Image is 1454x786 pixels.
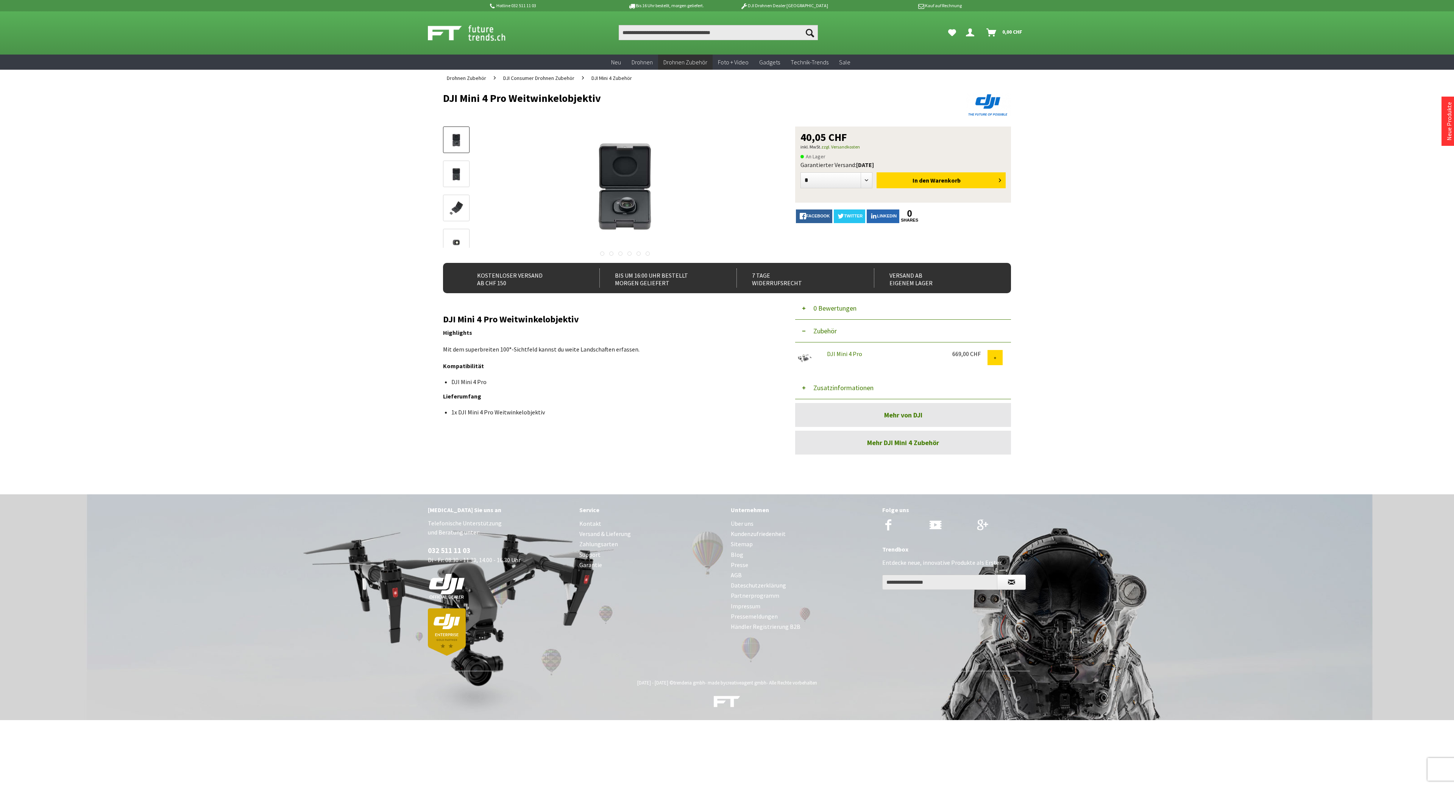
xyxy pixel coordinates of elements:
img: DJI [966,92,1011,117]
h2: DJI Mini 4 Pro Weitwinkelobjektiv [443,314,772,324]
p: DJI Drohnen Dealer [GEOGRAPHIC_DATA] [725,1,843,10]
a: Dateschutzerklärung [731,580,875,591]
span: Drohnen [632,58,653,66]
li: DJI Mini 4 Pro [451,378,766,386]
p: Hotline 032 511 11 03 [488,1,607,10]
a: zzgl. Versandkosten [821,144,860,150]
img: dji-partner-enterprise_goldLoJgYOWPUIEBO.png [428,608,466,656]
span: DJI Mini 4 Zubehör [591,75,632,81]
li: 1x DJI Mini 4 Pro Weitwinkelobjektiv [451,408,766,416]
a: Neue Produkte [1445,102,1453,141]
img: Shop Futuretrends - zur Startseite wechseln [428,23,522,42]
a: LinkedIn [867,209,899,223]
span: In den [913,177,929,184]
a: Drohnen Zubehör [443,70,490,86]
a: Händler Registrierung B2B [731,622,875,632]
span: twitter [844,214,863,218]
input: Produkt, Marke, Kategorie, EAN, Artikelnummer… [619,25,818,40]
h1: DJI Mini 4 Pro Weitwinkelobjektiv [443,92,897,104]
span: LinkedIn [877,214,897,218]
a: Drohnen [626,55,658,70]
div: Trendbox [882,544,1026,554]
div: Unternehmen [731,505,875,515]
a: DJI Mini 4 Pro [827,350,862,358]
a: Drohnen Zubehör [658,55,713,70]
span: Gadgets [759,58,780,66]
div: [DATE] - [DATE] © - made by - Alle Rechte vorbehalten [430,680,1024,686]
div: Versand ab eigenem Lager [874,269,995,288]
span: Sale [839,58,850,66]
img: Vorschau: DJI Mini 4 Pro Weitwinkelobjektiv [445,131,467,149]
a: Meine Favoriten [944,25,960,40]
a: facebook [796,209,832,223]
button: Zusatzinformationen [795,377,1011,399]
a: Gadgets [754,55,785,70]
div: [MEDICAL_DATA] Sie uns an [428,505,572,515]
span: An Lager [800,152,825,161]
span: 0,00 CHF [1002,26,1022,38]
a: Presse [731,560,875,570]
a: Sitemap [731,539,875,549]
div: Bis um 16:00 Uhr bestellt Morgen geliefert [599,269,720,288]
a: Sale [834,55,856,70]
a: Kundenzufriedenheit [731,529,875,539]
p: inkl. MwSt. [800,142,1006,152]
a: trenderia gmbh [674,680,705,686]
a: Zahlungsarten [579,539,723,549]
span: Drohnen Zubehör [447,75,486,81]
a: DJI Drohnen, Trends & Gadgets Shop [714,697,740,710]
strong: Kompatibilität [443,362,484,370]
button: Zubehör [795,320,1011,342]
a: Neu [606,55,626,70]
div: Folge uns [882,505,1026,515]
a: Garantie [579,560,723,570]
button: Suchen [802,25,818,40]
a: creativeagent gmbh [725,680,766,686]
a: Impressum [731,601,875,611]
span: facebook [806,214,830,218]
button: Newsletter abonnieren [997,575,1026,590]
a: shares [901,218,918,223]
a: Blog [731,550,875,560]
span: DJI Consumer Drohnen Zubehör [503,75,574,81]
a: 032 511 11 03 [428,546,470,555]
p: Bis 16 Uhr bestellt, morgen geliefert. [607,1,725,10]
a: Dein Konto [963,25,980,40]
span: Drohnen Zubehör [663,58,707,66]
a: AGB [731,570,875,580]
strong: Lieferumfang [443,392,481,400]
a: Technik-Trends [785,55,834,70]
a: Versand & Lieferung [579,529,723,539]
a: DJI Consumer Drohnen Zubehör [499,70,578,86]
a: DJI Mini 4 Zubehör [588,70,636,86]
div: Garantierter Versand: [800,161,1006,169]
b: [DATE] [856,161,874,169]
a: Kontakt [579,519,723,529]
strong: Highlights [443,329,472,336]
div: 669,00 CHF [952,350,988,358]
button: In den Warenkorb [877,172,1006,188]
a: twitter [834,209,865,223]
a: Mehr DJI Mini 4 Zubehör [795,431,1011,455]
img: DJI Mini 4 Pro Weitwinkelobjektiv [549,127,700,248]
img: DJI Mini 4 Pro [795,350,814,365]
p: Kauf auf Rechnung [843,1,961,10]
button: 0 Bewertungen [795,297,1011,320]
a: 0 [901,209,918,218]
a: Partnerprogramm [731,591,875,601]
img: white-dji-schweiz-logo-official_140x140.png [428,573,466,599]
a: Warenkorb [983,25,1026,40]
span: Foto + Video [718,58,749,66]
a: Pressemeldungen [731,611,875,622]
input: Ihre E-Mail Adresse [882,575,997,590]
a: Über uns [731,519,875,529]
a: Mehr von DJI [795,403,1011,427]
a: Foto + Video [713,55,754,70]
span: Neu [611,58,621,66]
span: 40,05 CHF [800,132,847,142]
p: Mit dem superbreiten 100°-Sichtfeld kannst du weite Landschaften erfassen. [443,345,772,354]
div: Kostenloser Versand ab CHF 150 [462,269,583,288]
a: Support [579,550,723,560]
div: 7 Tage Widerrufsrecht [736,269,857,288]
